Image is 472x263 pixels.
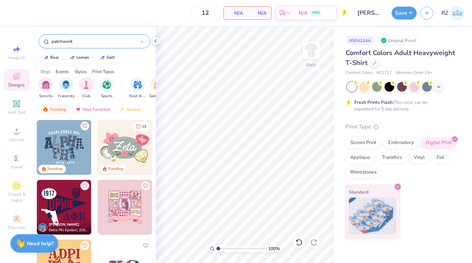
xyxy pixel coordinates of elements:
img: Avatar [38,223,47,232]
div: lemon [76,55,89,59]
span: RZ [441,9,448,17]
img: trending.gif [42,107,48,112]
div: Orgs [41,68,50,75]
div: Original Proof [379,36,420,45]
img: Sports Image [103,81,111,89]
button: filter button [38,77,53,99]
div: Events [56,68,69,75]
div: Most Favorited [72,105,114,114]
button: Like [141,241,150,250]
div: Screen Print [346,137,381,148]
img: d6d5c6c6-9b9a-4053-be8a-bdf4bacb006d [152,120,206,175]
img: Back [304,43,319,58]
span: Image AI [8,55,25,61]
input: Untitled Design [352,6,388,20]
div: filter for Sports [99,77,114,99]
span: 19 [142,125,146,129]
div: Foil [432,152,449,163]
img: 22c6f1a9-23e7-46b8-bf5c-b3ca2b15838d [152,180,206,235]
span: Upload [9,137,24,143]
div: Newest [116,105,144,114]
button: golf [95,52,118,63]
span: Greek [11,164,22,170]
img: most_fav.gif [75,107,81,112]
img: Fraternity Image [62,81,70,89]
span: Sports [101,93,112,99]
div: golf [107,55,115,59]
img: b08e0ff1-0cc7-41b8-8dd6-ee30dedb2ba2 [98,180,152,235]
button: filter button [58,77,74,99]
span: Club [82,93,90,99]
div: filter for Fraternity [58,77,74,99]
button: Like [80,122,89,130]
a: RZ [441,6,465,20]
span: N/A [299,9,308,17]
div: Back [306,61,316,68]
span: FREE [312,10,320,16]
img: Game Day Image [154,81,162,89]
img: trend_line.gif [69,55,75,60]
strong: Fresh Prints Flash: [354,99,393,105]
div: Trending [108,166,123,172]
img: trend_line.gif [43,55,49,60]
div: # 504234A [346,36,375,45]
span: # C1717 [376,70,392,76]
div: Print Type [346,123,457,131]
button: Like [132,122,150,131]
span: 100 % [268,245,280,252]
div: Embroidery [383,137,419,148]
button: Like [141,181,150,190]
button: bear [39,52,62,63]
img: Newest.gif [119,107,125,112]
input: Try "Alpha" [51,38,140,45]
div: Trending [39,105,70,114]
span: Game Day [149,93,166,99]
button: filter button [99,77,114,99]
span: Add Text [8,109,25,115]
span: Clipart & logos [4,191,29,203]
span: [PERSON_NAME] [49,222,79,227]
div: Transfers [377,152,407,163]
button: filter button [149,77,166,99]
div: Rhinestones [346,167,381,178]
div: filter for Club [79,77,94,99]
span: Fraternity [58,93,74,99]
img: trend_line.gif [99,55,105,60]
div: filter for Sorority [38,77,53,99]
div: Vinyl [409,152,430,163]
div: Digital Print [421,137,457,148]
span: Comfort Colors Adult Heavyweight T-Shirt [346,48,455,67]
button: filter button [129,77,146,99]
img: 1afba1c2-62e2-4ecf-adf4-bd40758b88f9 [37,180,91,235]
div: filter for Rush & Bid [129,77,146,99]
img: 010ceb09-c6fc-40d9-b71e-e3f087f73ee6 [98,120,152,175]
div: Styles [74,68,87,75]
span: Delta Phi Epsilon, [US_STATE][GEOGRAPHIC_DATA] [49,228,88,233]
div: Applique [346,152,375,163]
div: filter for Game Day [149,77,166,99]
div: This color can be expedited for 5 day delivery. [354,99,445,112]
img: Club Image [82,81,90,89]
span: Decorate [8,225,25,230]
span: Designs [8,82,25,88]
button: filter button [79,77,94,99]
div: Trending [47,166,62,172]
div: bear [50,55,59,59]
img: 495754e0-e601-4b45-8499-6414da37d825 [91,180,146,235]
span: Minimum Order: 24 + [396,70,433,76]
img: Rachel Zimmerman [450,6,465,20]
span: N/A [228,9,243,17]
img: 5a4b4175-9e88-49c8-8a23-26d96782ddc6 [37,120,91,175]
span: N/A [252,9,267,17]
button: lemon [65,52,93,63]
span: Comfort Colors [346,70,373,76]
input: – – [191,6,220,20]
div: Print Types [92,68,114,75]
span: Sorority [39,93,53,99]
button: Like [80,181,89,190]
img: Sorority Image [42,81,50,89]
span: Standard [349,188,368,196]
img: Rush & Bid Image [133,81,142,89]
img: Standard [349,198,396,235]
button: Like [80,241,89,250]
